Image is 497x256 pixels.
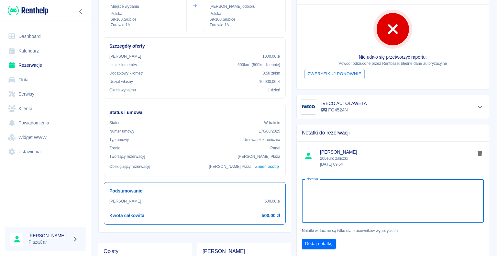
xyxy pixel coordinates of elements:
[321,107,367,113] p: FG4524N
[302,239,336,249] button: Dodaj notatkę
[111,22,180,28] p: Żurawia 1A
[210,22,279,28] p: Żurawia 1A
[254,162,280,171] button: Zmień osobę
[321,100,367,107] h6: IVECO AUTOLAWETA
[302,61,484,66] p: Powód: odrzucone przez Rentbase: błędne dane autoryzacyjne
[271,145,281,151] p: Panel
[5,87,86,101] a: Serwisy
[111,17,180,22] p: 69-100 , Słubice
[264,120,280,126] p: W trakcie
[268,87,280,93] p: 1 dzień
[109,70,143,76] p: Dodatkowy kilometr
[475,149,485,158] button: delete note
[76,7,86,16] button: Zwiń nawigację
[28,232,70,239] h6: [PERSON_NAME]
[5,58,86,73] a: Rezerwacje
[306,177,318,181] label: Notatka
[210,4,279,9] p: [PERSON_NAME] odbioru
[109,188,280,194] h6: Podsumowanie
[5,101,86,116] a: Klienci
[109,128,134,134] p: Numer umowy
[304,69,365,79] button: Zweryfikuj ponownie
[302,130,484,136] span: Notatki do rezerwacji
[28,239,70,246] p: PlazaCar
[104,248,187,255] span: Opłaty
[5,73,86,87] a: Flota
[111,4,180,9] p: Miejsce wydania
[209,164,251,169] p: [PERSON_NAME] Płaza
[111,11,180,17] p: Polska
[109,53,141,59] p: [PERSON_NAME]
[109,164,150,169] p: Obsługujący rezerwację
[263,70,280,76] p: 0,50 zł /km
[302,228,484,234] p: Notatki widoczne są tylko dla pracowników wypożyczalni.
[238,154,280,159] p: [PERSON_NAME] Płaza
[237,62,280,68] p: 500 km
[320,161,475,167] p: [DATE] 09:54
[109,137,129,143] p: Typ umowy
[5,130,86,145] a: Widget WWW
[243,137,280,143] p: Umowa elektroniczna
[109,145,120,151] p: Żrodło
[252,63,280,67] span: ( 500 km dziennie )
[5,29,86,44] a: Dashboard
[262,53,280,59] p: 1000,00 zł
[210,11,279,17] p: Polska
[320,149,475,156] span: [PERSON_NAME]
[203,248,286,255] span: [PERSON_NAME]
[302,100,315,113] img: Image
[109,120,120,126] p: Status
[109,154,145,159] p: Tworzący rezerwację
[109,43,280,50] h6: Szczegóły oferty
[109,109,280,116] h6: Status i umowa
[8,5,48,16] img: Renthelp logo
[109,198,141,204] p: [PERSON_NAME]
[5,145,86,159] a: Ustawienia
[5,5,48,16] a: Renthelp logo
[320,156,475,167] p: 200euro zaliczki
[109,79,133,85] p: Udział własny
[5,44,86,58] a: Kalendarz
[109,62,137,68] p: Limit kilometrów
[475,102,485,111] button: Pokaż szczegóły
[5,116,86,130] a: Powiadomienia
[259,128,280,134] p: 170/08/2025
[109,212,144,219] h6: Kwota całkowita
[265,198,280,204] p: 500,00 zł
[302,54,484,61] p: Nie udało się przetworzyć raportu.
[259,79,280,85] p: 10 000,00 zł
[210,17,279,22] p: 69-100 , Słubice
[109,87,136,93] p: Okres wynajmu
[262,212,280,219] h6: 500,00 zł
